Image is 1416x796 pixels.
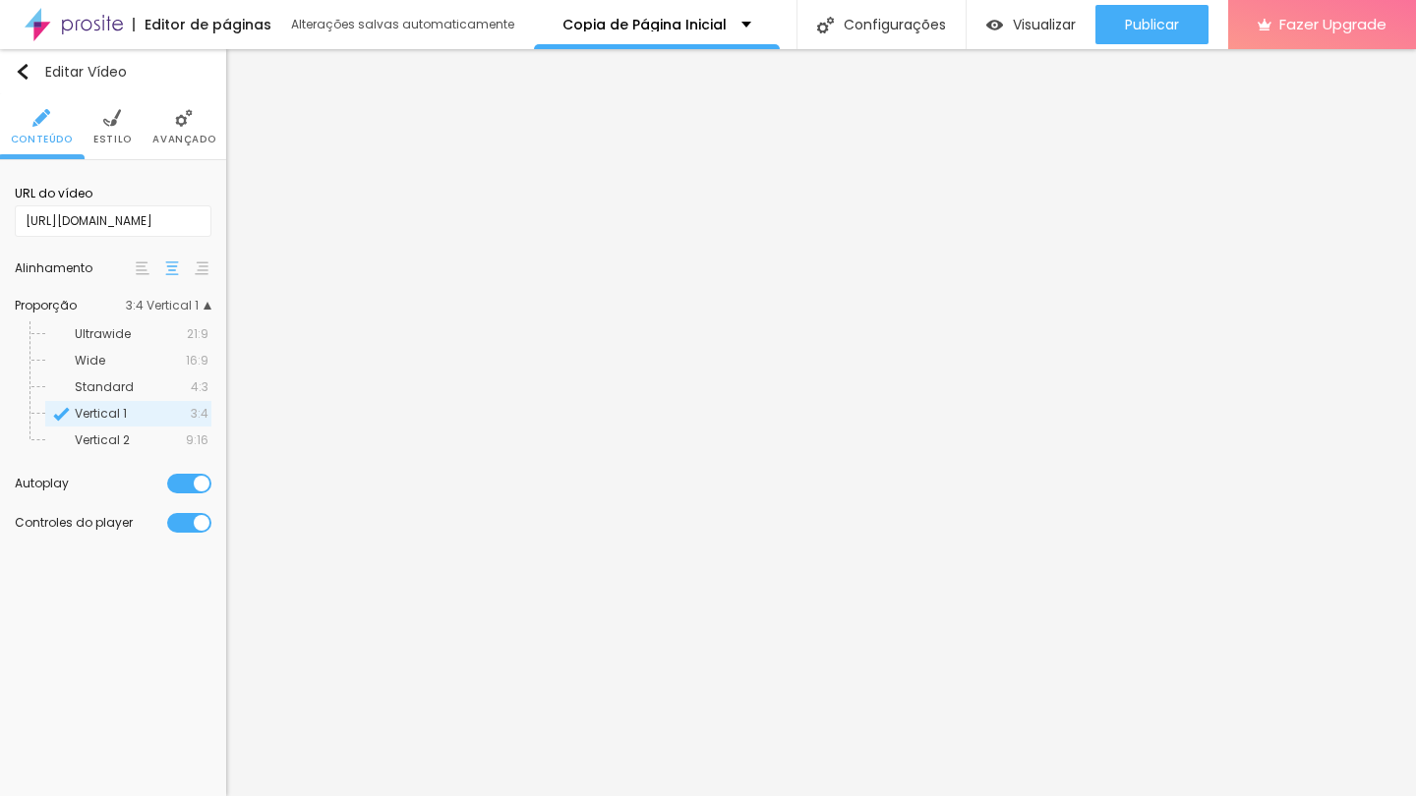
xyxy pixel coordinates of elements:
div: Proporção [15,300,126,312]
span: Vertical 1 [75,405,127,422]
img: Icone [15,64,30,80]
span: Publicar [1125,17,1179,32]
span: 9:16 [186,434,208,446]
button: Visualizar [967,5,1095,44]
span: 3:4 Vertical 1 [126,300,211,312]
input: Youtube, Vimeo ou Dailymotion [15,205,211,237]
img: paragraph-right-align.svg [195,261,208,275]
span: 16:9 [186,355,208,367]
span: Estilo [93,135,132,144]
div: Autoplay [15,478,167,489]
img: paragraph-left-align.svg [136,261,149,275]
span: 21:9 [187,328,208,340]
span: 4:3 [191,381,208,393]
div: Editar Vídeo [15,64,127,80]
span: Standard [75,378,134,395]
div: Editor de páginas [133,18,271,31]
p: Copia de Página Inicial [562,18,727,31]
img: view-1.svg [986,17,1003,33]
button: Publicar [1095,5,1209,44]
div: Alinhamento [15,262,133,274]
img: Icone [817,17,834,33]
span: Ultrawide [75,325,131,342]
div: Controles do player [15,517,167,529]
span: Fazer Upgrade [1279,16,1386,32]
span: Vertical 2 [75,431,130,448]
img: Icone [103,109,121,127]
span: Wide [75,352,105,369]
img: Icone [32,109,50,127]
span: 3:4 [191,408,208,420]
img: Icone [53,406,70,423]
img: paragraph-center-align.svg [165,261,179,275]
span: Visualizar [1013,17,1076,32]
img: Icone [175,109,193,127]
span: Avançado [152,135,215,144]
div: URL do vídeo [15,185,211,202]
div: Alterações salvas automaticamente [291,19,517,30]
span: Conteúdo [11,135,73,144]
iframe: Editor [226,49,1416,796]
